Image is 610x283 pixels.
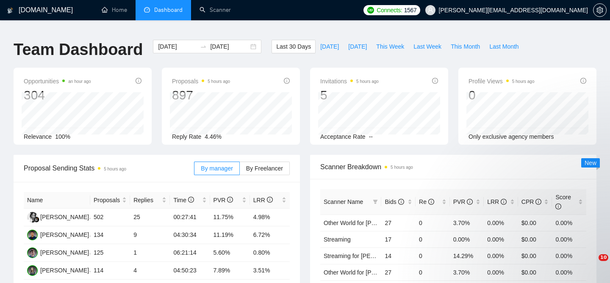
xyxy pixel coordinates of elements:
img: logo [7,4,13,17]
span: Scanner Breakdown [320,162,586,172]
span: filter [373,199,378,204]
span: Relevance [24,133,52,140]
input: End date [210,42,249,51]
span: 10 [599,254,608,261]
td: $0.00 [518,264,552,280]
time: 5 hours ago [208,79,230,84]
td: 27 [381,214,416,231]
img: upwork-logo.png [367,7,374,14]
time: 5 hours ago [512,79,535,84]
td: 125 [90,244,130,262]
img: VS [27,230,38,240]
span: Dashboard [154,6,183,14]
span: Replies [133,195,160,205]
th: Name [24,192,90,209]
span: Score [555,194,571,210]
td: 0.80% [250,244,290,262]
span: info-circle [398,199,404,205]
td: 0 [416,247,450,264]
td: 17 [381,231,416,247]
span: By Freelancer [246,165,283,172]
a: homeHome [102,6,127,14]
a: Other World for [PERSON_NAME] [324,220,414,226]
td: 0 [416,264,450,280]
td: 0 [416,214,450,231]
td: 3.51% [250,262,290,280]
div: [PERSON_NAME] [40,248,89,257]
td: 04:50:23 [170,262,210,280]
td: 1 [130,244,170,262]
td: 06:21:14 [170,244,210,262]
button: Last 30 Days [272,40,316,53]
div: 304 [24,87,91,103]
span: Time [173,197,194,203]
span: Proposals [94,195,120,205]
td: 7.89% [210,262,250,280]
time: an hour ago [68,79,91,84]
td: 6.72% [250,226,290,244]
td: 00:27:41 [170,209,210,226]
span: info-circle [467,199,473,205]
td: 5.60% [210,244,250,262]
td: 11.75% [210,209,250,226]
span: LRR [487,198,507,205]
div: [PERSON_NAME] [40,212,89,222]
img: OL [27,265,38,276]
span: New [585,159,596,166]
span: info-circle [267,197,273,203]
span: swap-right [200,43,207,50]
a: YZ[PERSON_NAME] [27,249,89,256]
td: 27 [381,264,416,280]
span: [DATE] [348,42,367,51]
div: [PERSON_NAME] [40,230,89,239]
h1: Team Dashboard [14,40,143,60]
div: 897 [172,87,230,103]
td: 0.00% [484,264,518,280]
div: [PERSON_NAME] [40,266,89,275]
td: 4.98% [250,209,290,226]
th: Proposals [90,192,130,209]
span: info-circle [136,78,141,84]
button: Last Week [409,40,446,53]
span: info-circle [188,197,194,203]
a: searchScanner [200,6,231,14]
span: info-circle [535,199,541,205]
button: This Week [372,40,409,53]
span: Last Week [413,42,441,51]
span: Opportunities [24,76,91,86]
span: info-circle [580,78,586,84]
a: Streaming for [PERSON_NAME] [324,253,410,259]
span: Connects: [377,5,402,15]
span: Proposal Sending Stats [24,163,194,173]
td: 502 [90,209,130,226]
td: 134 [90,226,130,244]
span: Proposals [172,76,230,86]
span: Re [419,198,434,205]
span: CPR [521,198,541,205]
span: Last 30 Days [276,42,311,51]
td: 114 [90,262,130,280]
td: 04:30:34 [170,226,210,244]
span: Bids [385,198,404,205]
span: LRR [253,197,273,203]
div: 0 [469,87,535,103]
td: 25 [130,209,170,226]
time: 5 hours ago [104,167,126,171]
a: setting [593,7,607,14]
td: 4 [130,262,170,280]
span: Invitations [320,76,379,86]
img: gigradar-bm.png [33,217,39,223]
span: PVR [453,198,473,205]
span: Acceptance Rate [320,133,366,140]
span: Last Month [489,42,518,51]
td: 14 [381,247,416,264]
a: VS[PERSON_NAME] [27,231,89,238]
th: Replies [130,192,170,209]
img: YZ [27,247,38,258]
span: This Month [451,42,480,51]
td: 3.70% [450,264,484,280]
td: 11.19% [210,226,250,244]
span: -- [369,133,373,140]
span: This Week [376,42,404,51]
